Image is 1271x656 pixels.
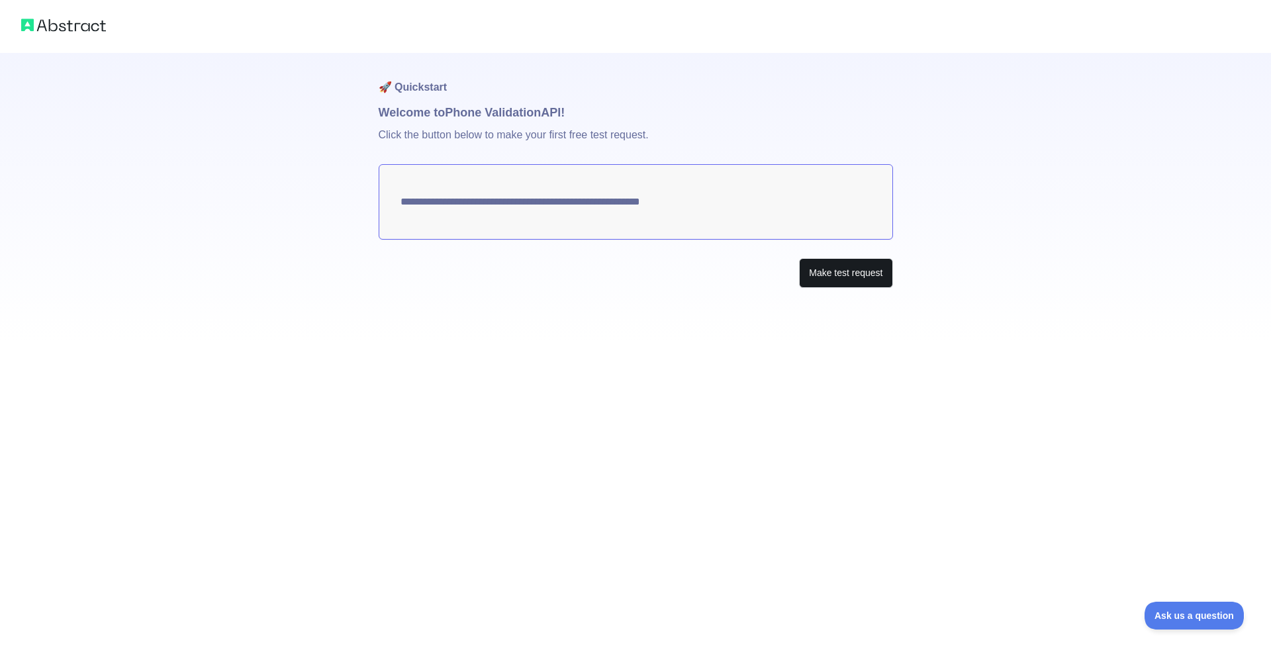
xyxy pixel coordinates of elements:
button: Make test request [799,258,892,288]
h1: Welcome to Phone Validation API! [379,103,893,122]
img: Abstract logo [21,16,106,34]
p: Click the button below to make your first free test request. [379,122,893,164]
iframe: Toggle Customer Support [1145,602,1245,630]
h1: 🚀 Quickstart [379,53,893,103]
